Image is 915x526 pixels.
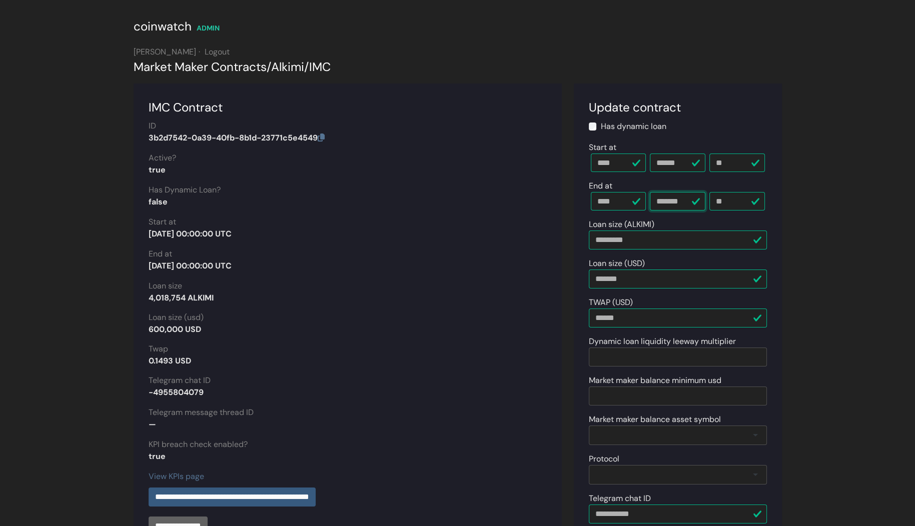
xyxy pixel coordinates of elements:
[149,216,176,228] label: Start at
[134,22,220,33] a: coinwatch ADMIN
[149,343,168,355] label: Twap
[149,248,172,260] label: End at
[149,387,204,397] strong: -4955804079
[589,296,633,308] label: TWAP (USD)
[149,374,211,386] label: Telegram chat ID
[589,413,721,425] label: Market maker balance asset symbol
[589,141,616,153] label: Start at
[134,17,192,35] div: coinwatch
[149,164,166,175] strong: true
[149,120,156,132] label: ID
[149,311,204,323] label: Loan size (usd)
[149,260,232,271] strong: [DATE] 00:00:00 UTC
[589,453,619,465] label: Protocol
[149,132,325,143] strong: 3b2d7542-0a39-40fb-8b1d-23771c5e4549
[304,59,309,74] span: /
[134,46,782,58] div: [PERSON_NAME]
[149,406,254,418] label: Telegram message thread ID
[149,451,166,461] strong: true
[589,335,736,347] label: Dynamic loan liquidity leeway multiplier
[149,152,176,164] label: Active?
[205,46,230,57] a: Logout
[149,280,182,292] label: Loan size
[267,59,271,74] span: /
[149,355,191,366] strong: 0.1493 USD
[149,184,221,196] label: Has Dynamic Loan?
[199,46,200,57] span: ·
[149,419,156,429] strong: —
[589,374,721,386] label: Market maker balance minimum usd
[601,120,666,132] label: Has dynamic loan
[149,292,214,303] strong: 4,018,754 ALKIMI
[149,196,168,207] strong: false
[589,218,654,230] label: Loan size (ALKIMI)
[589,492,651,504] label: Telegram chat ID
[149,471,204,481] a: View KPIs page
[149,98,547,116] div: IMC Contract
[589,98,767,116] div: Update contract
[149,228,232,239] strong: [DATE] 00:00:00 UTC
[149,438,248,450] label: KPI breach check enabled?
[149,324,201,334] strong: 600,000 USD
[197,23,220,33] div: ADMIN
[134,58,782,76] div: Market Maker Contracts Alkimi IMC
[589,180,612,192] label: End at
[589,257,645,269] label: Loan size (USD)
